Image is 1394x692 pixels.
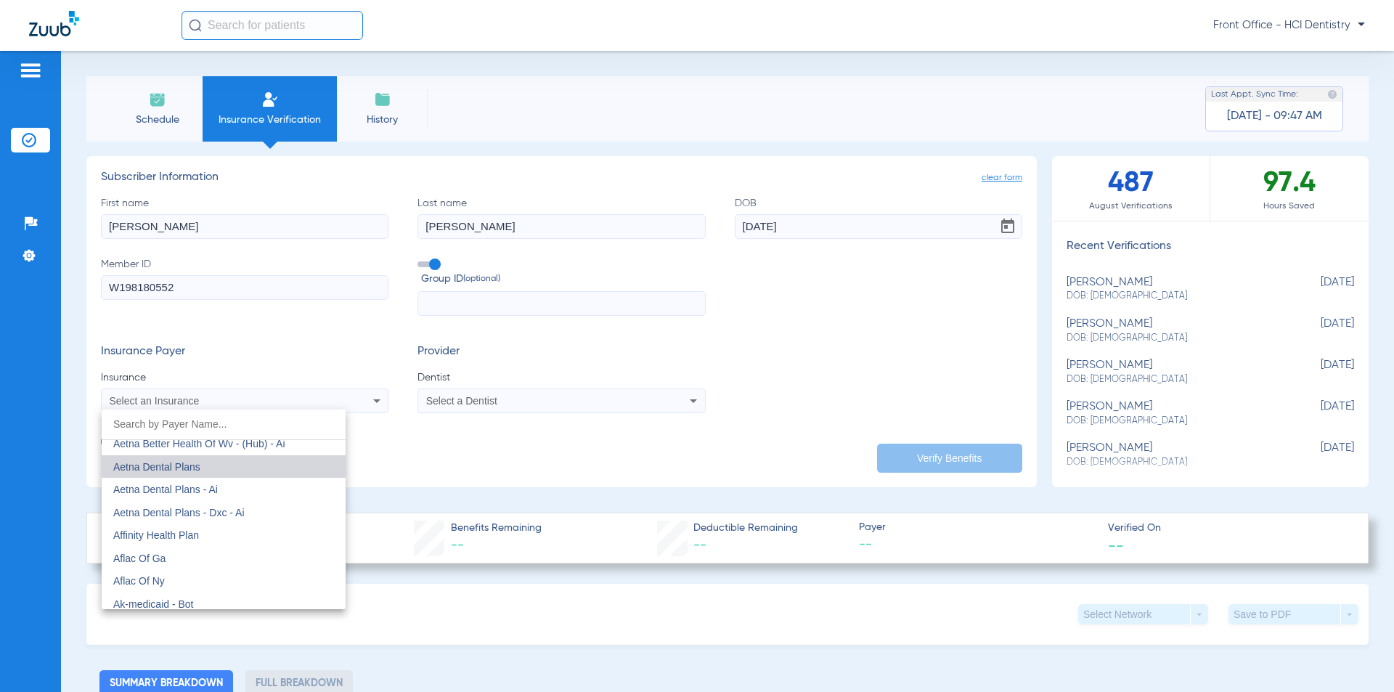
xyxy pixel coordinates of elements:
iframe: Chat Widget [1321,622,1394,692]
span: Aetna Dental Plans - Ai [113,484,218,495]
span: Affinity Health Plan [113,529,199,541]
span: Aflac Of Ga [113,553,166,564]
input: dropdown search [102,410,346,439]
span: Aflac Of Ny [113,575,165,587]
span: Ak-medicaid - Bot [113,598,193,610]
span: Aetna Dental Plans [113,461,200,473]
span: Aetna Better Health Of Wv - (Hub) - Ai [113,438,285,449]
span: Aetna Dental Plans - Dxc - Ai [113,507,245,518]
